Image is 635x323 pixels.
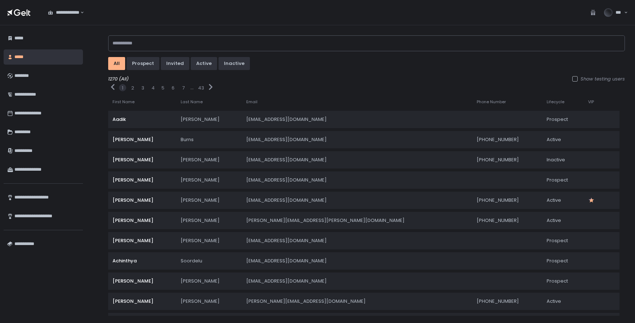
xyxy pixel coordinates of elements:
div: All [114,60,120,67]
div: [PERSON_NAME] [181,278,238,284]
span: prospect [547,116,568,123]
span: Phone Number [477,99,506,105]
div: [PERSON_NAME] [181,197,238,204]
div: [PHONE_NUMBER] [477,217,538,224]
div: Burns [181,136,238,143]
div: [PERSON_NAME] [181,116,238,123]
div: [EMAIL_ADDRESS][DOMAIN_NAME] [246,116,468,123]
span: prospect [547,237,568,244]
div: [EMAIL_ADDRESS][DOMAIN_NAME] [246,177,468,183]
span: Lifecycle [547,99,564,105]
button: prospect [127,57,159,70]
div: [PERSON_NAME] [181,298,238,305]
span: active [547,217,561,224]
span: First Name [113,99,135,105]
button: inactive [219,57,250,70]
div: inactive [224,60,244,67]
span: VIP [588,99,594,105]
button: 43 [198,85,204,91]
div: [EMAIL_ADDRESS][DOMAIN_NAME] [246,197,468,204]
span: active [547,136,561,143]
button: 4 [151,85,155,91]
div: [PHONE_NUMBER] [477,298,538,305]
div: [PERSON_NAME][EMAIL_ADDRESS][DOMAIN_NAME] [246,298,468,305]
div: [PERSON_NAME] [113,217,172,224]
div: [EMAIL_ADDRESS][DOMAIN_NAME] [246,278,468,284]
div: ... [190,84,194,91]
span: prospect [547,177,568,183]
span: active [547,298,561,305]
button: active [191,57,217,70]
div: Aadik [113,116,172,123]
div: [PERSON_NAME] [181,157,238,163]
div: [PERSON_NAME] [113,278,172,284]
button: 6 [172,85,175,91]
button: 2 [131,85,134,91]
span: Email [246,99,257,105]
div: prospect [132,60,154,67]
span: prospect [547,278,568,284]
button: 1 [122,85,123,91]
div: [PERSON_NAME] [113,237,172,244]
span: prospect [547,258,568,264]
div: [PERSON_NAME] [113,157,172,163]
div: [PERSON_NAME] [181,217,238,224]
div: active [196,60,212,67]
div: [PERSON_NAME] [113,197,172,204]
div: [PERSON_NAME] [113,136,172,143]
div: Search for option [43,5,84,20]
button: 5 [162,85,164,91]
span: inactive [547,157,565,163]
div: [PHONE_NUMBER] [477,197,538,204]
button: invited [161,57,189,70]
div: Achinthya [113,258,172,264]
div: [EMAIL_ADDRESS][DOMAIN_NAME] [246,157,468,163]
div: Soordelu [181,258,238,264]
div: [PERSON_NAME][EMAIL_ADDRESS][PERSON_NAME][DOMAIN_NAME] [246,217,468,224]
div: [EMAIL_ADDRESS][DOMAIN_NAME] [246,237,468,244]
div: 1270 (All) [108,76,625,82]
div: [PERSON_NAME] [181,237,238,244]
div: invited [166,60,184,67]
button: 3 [141,85,144,91]
input: Search for option [79,9,80,16]
span: Last Name [181,99,203,105]
div: [EMAIL_ADDRESS][DOMAIN_NAME] [246,136,468,143]
div: [PERSON_NAME] [181,177,238,183]
div: [PERSON_NAME] [113,298,172,305]
div: [EMAIL_ADDRESS][DOMAIN_NAME] [246,258,468,264]
button: All [108,57,125,70]
button: 7 [182,85,185,91]
div: [PERSON_NAME] [113,177,172,183]
div: [PHONE_NUMBER] [477,157,538,163]
div: [PHONE_NUMBER] [477,136,538,143]
span: active [547,197,561,204]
